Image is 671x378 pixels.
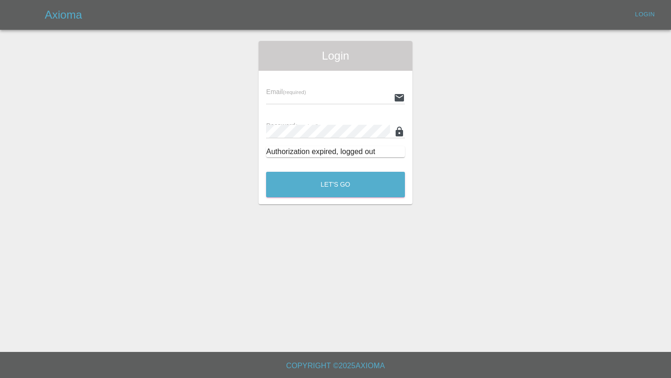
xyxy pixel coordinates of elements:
[7,359,664,372] h6: Copyright © 2025 Axioma
[266,88,306,95] span: Email
[266,146,405,157] div: Authorization expired, logged out
[295,123,319,129] small: (required)
[630,7,660,22] a: Login
[266,48,405,63] span: Login
[45,7,82,22] h5: Axioma
[266,172,405,197] button: Let's Go
[266,122,318,129] span: Password
[283,89,306,95] small: (required)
